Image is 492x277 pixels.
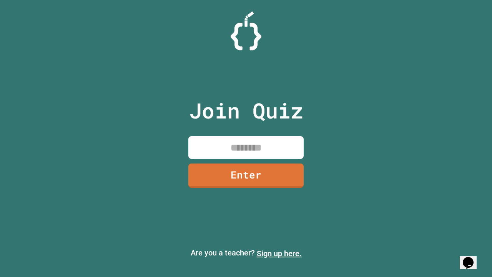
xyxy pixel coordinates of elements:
p: Join Quiz [189,95,303,127]
a: Sign up here. [257,249,302,258]
img: Logo.svg [231,12,261,50]
iframe: chat widget [460,246,484,269]
a: Enter [188,164,304,188]
p: Are you a teacher? [6,247,486,259]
